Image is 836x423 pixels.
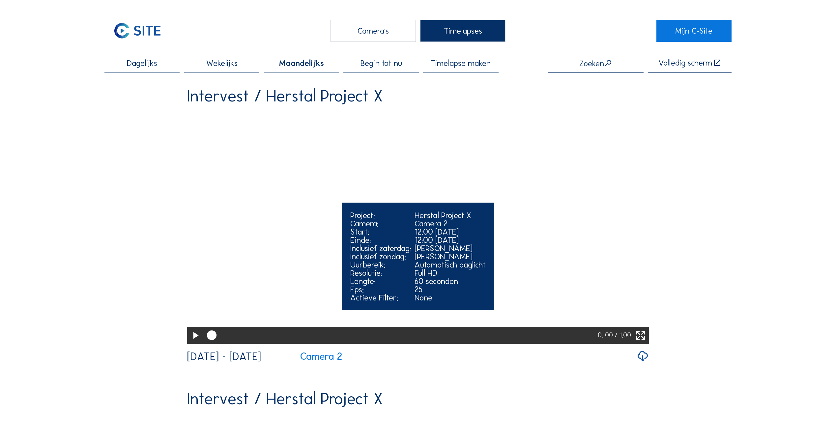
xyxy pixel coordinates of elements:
div: Camera: [350,219,411,228]
a: C-SITE Logo [104,20,180,42]
a: Camera 2 [264,352,342,361]
img: C-SITE Logo [104,20,170,42]
div: Inclusief zaterdag: [350,244,411,252]
div: None [415,294,486,302]
div: Camera's [331,20,416,42]
div: Actieve Filter: [350,294,411,302]
div: Fps: [350,285,411,294]
span: Wekelijks [206,59,238,67]
div: Herstal Project X [415,211,486,219]
div: Intervest / Herstal Project X [187,88,383,104]
div: Start: [350,228,411,236]
a: Mijn C-Site [656,20,732,42]
div: / 1:00 [615,327,631,344]
div: 12:00 [DATE] [415,228,486,236]
div: 0: 00 [598,327,615,344]
div: Intervest / Herstal Project X [187,390,383,407]
span: Dagelijks [127,59,157,67]
div: Volledig scherm [658,59,712,67]
div: Resolutie: [350,269,411,277]
div: [PERSON_NAME] [415,244,486,252]
span: Maandelijks [279,59,324,67]
div: Timelapses [420,20,505,42]
div: 12:00 [DATE] [415,236,486,244]
div: [DATE] - [DATE] [187,351,261,362]
div: Inclusief zondag: [350,252,411,261]
div: [PERSON_NAME] [415,252,486,261]
span: Begin tot nu [360,59,402,67]
div: Uurbereik: [350,261,411,269]
div: Einde: [350,236,411,244]
div: Camera 2 [415,219,486,228]
div: Project: [350,211,411,219]
span: Timelapse maken [431,59,491,67]
video: Your browser does not support the video tag. [187,112,649,343]
div: Lengte: [350,277,411,285]
div: 25 [415,285,486,294]
div: 60 seconden [415,277,486,285]
div: Automatisch daglicht [415,261,486,269]
div: Full HD [415,269,486,277]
